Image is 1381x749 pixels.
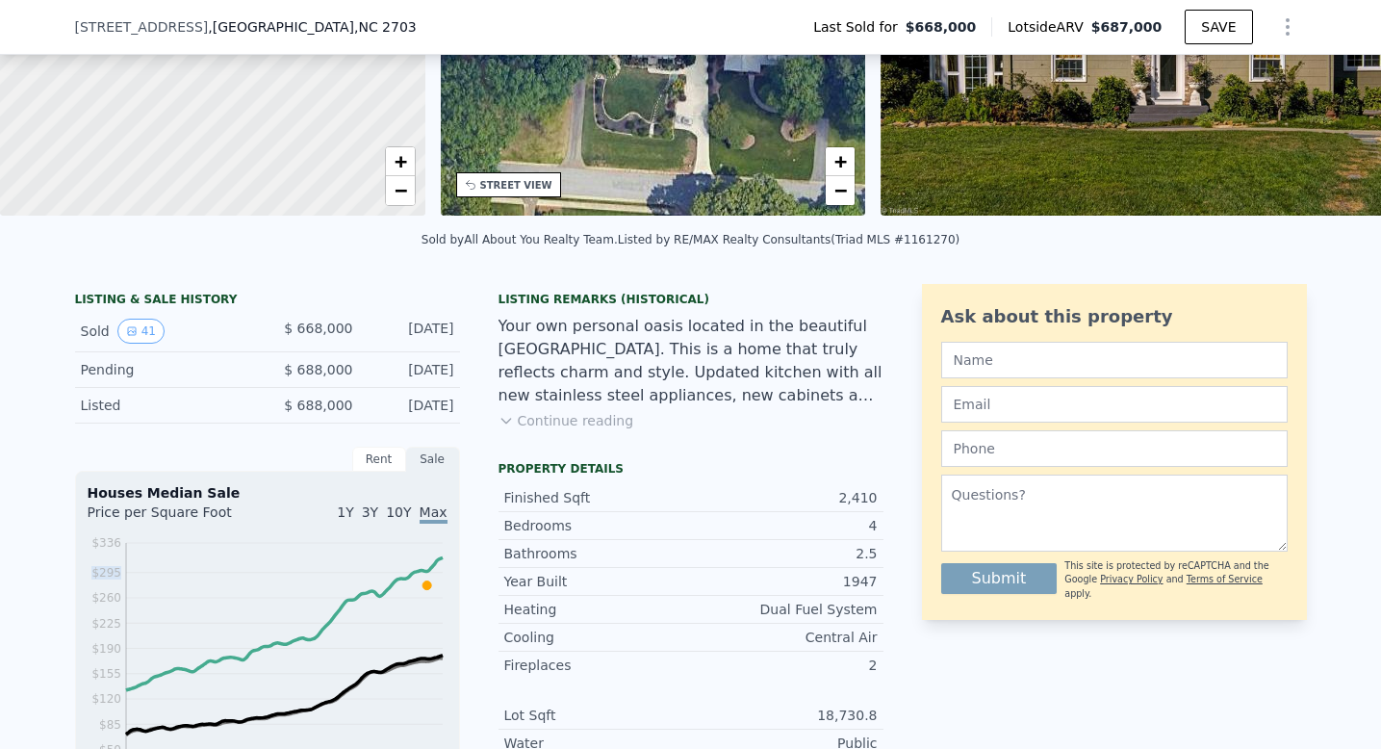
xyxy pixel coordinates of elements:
tspan: $260 [91,591,121,605]
div: Bathrooms [504,544,691,563]
input: Name [941,342,1288,378]
button: Continue reading [499,411,634,430]
div: This site is protected by reCAPTCHA and the Google and apply. [1064,559,1287,601]
div: Property details [499,461,883,477]
span: , NC 2703 [354,19,417,35]
div: Ask about this property [941,303,1288,330]
span: $ 688,000 [284,362,352,377]
tspan: $85 [99,718,121,732]
tspan: $336 [91,536,121,550]
div: [DATE] [369,319,454,344]
tspan: $155 [91,667,121,681]
span: 1Y [337,504,353,520]
input: Phone [941,430,1288,467]
span: Last Sold for [813,17,906,37]
div: Dual Fuel System [691,600,878,619]
span: , [GEOGRAPHIC_DATA] [208,17,416,37]
div: Listing Remarks (Historical) [499,292,883,307]
a: Zoom in [826,147,855,176]
div: Sold [81,319,252,344]
span: $687,000 [1091,19,1163,35]
div: Year Built [504,572,691,591]
tspan: $295 [91,566,121,580]
div: 2.5 [691,544,878,563]
div: 4 [691,516,878,535]
div: 2,410 [691,488,878,507]
div: Central Air [691,628,878,647]
div: Rent [352,447,406,472]
a: Terms of Service [1187,574,1263,584]
div: Sold by All About You Realty Team . [422,233,618,246]
tspan: $190 [91,642,121,656]
div: Bedrooms [504,516,691,535]
input: Email [941,386,1288,423]
span: + [834,149,847,173]
button: SAVE [1185,10,1252,44]
div: Listed by RE/MAX Realty Consultants (Triad MLS #1161270) [618,233,959,246]
div: Your own personal oasis located in the beautiful [GEOGRAPHIC_DATA]. This is a home that truly ref... [499,315,883,407]
div: Fireplaces [504,656,691,675]
div: 1947 [691,572,878,591]
div: 18,730.8 [691,706,878,725]
span: $ 688,000 [284,398,352,413]
div: Listed [81,396,252,415]
button: Submit [941,563,1058,594]
div: Lot Sqft [504,706,691,725]
span: Max [420,504,448,524]
div: Price per Square Foot [88,503,268,533]
span: − [394,178,406,202]
span: 10Y [386,504,411,520]
div: 2 [691,656,878,675]
span: − [834,178,847,202]
div: LISTING & SALE HISTORY [75,292,460,311]
div: Pending [81,360,252,379]
a: Zoom in [386,147,415,176]
div: [DATE] [369,396,454,415]
div: Cooling [504,628,691,647]
div: Houses Median Sale [88,483,448,503]
tspan: $225 [91,617,121,631]
span: $ 668,000 [284,321,352,336]
a: Privacy Policy [1100,574,1163,584]
span: 3Y [362,504,378,520]
div: Heating [504,600,691,619]
button: Show Options [1268,8,1307,46]
span: + [394,149,406,173]
span: [STREET_ADDRESS] [75,17,209,37]
div: STREET VIEW [480,178,552,193]
button: View historical data [117,319,165,344]
span: Lotside ARV [1008,17,1090,37]
a: Zoom out [826,176,855,205]
a: Zoom out [386,176,415,205]
span: $668,000 [906,17,977,37]
div: Sale [406,447,460,472]
div: [DATE] [369,360,454,379]
tspan: $120 [91,692,121,706]
div: Finished Sqft [504,488,691,507]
